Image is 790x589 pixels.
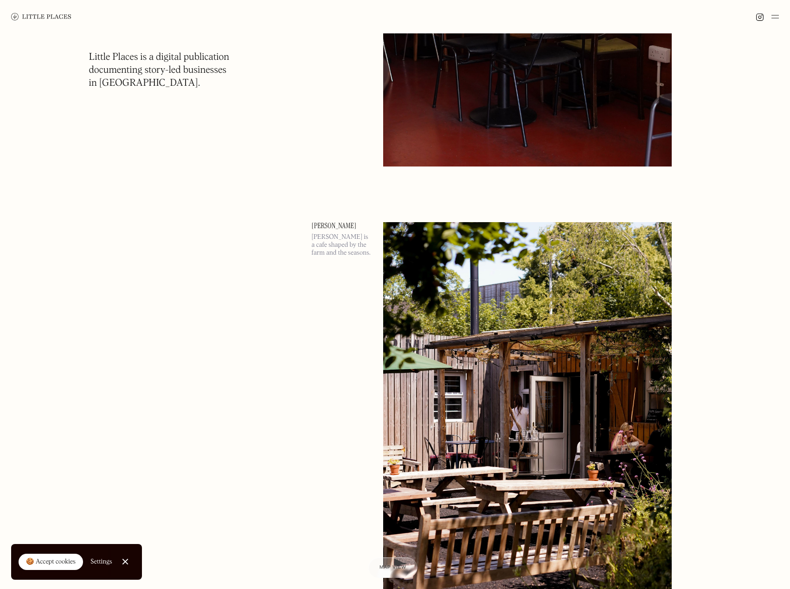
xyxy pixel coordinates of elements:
[19,554,83,570] a: 🍪 Accept cookies
[312,233,372,256] p: [PERSON_NAME] is a cafe shaped by the farm and the seasons.
[379,565,406,570] span: Map view
[116,552,135,571] a: Close Cookie Popup
[26,557,76,567] div: 🍪 Accept cookies
[89,51,230,90] h1: Little Places is a digital publication documenting story-led businesses in [GEOGRAPHIC_DATA].
[312,222,372,230] a: [PERSON_NAME]
[90,551,112,572] a: Settings
[90,558,112,565] div: Settings
[368,557,417,578] a: Map view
